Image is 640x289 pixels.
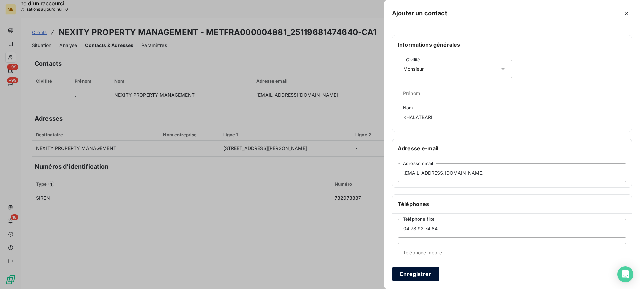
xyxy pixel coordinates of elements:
[398,219,626,238] input: placeholder
[398,84,626,102] input: placeholder
[398,144,626,152] h6: Adresse e-mail
[398,163,626,182] input: placeholder
[398,41,626,49] h6: Informations générales
[617,266,633,282] div: Open Intercom Messenger
[392,267,439,281] button: Enregistrer
[398,108,626,126] input: placeholder
[398,200,626,208] h6: Téléphones
[403,66,424,72] span: Monsieur
[392,9,447,18] h5: Ajouter un contact
[398,243,626,262] input: placeholder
